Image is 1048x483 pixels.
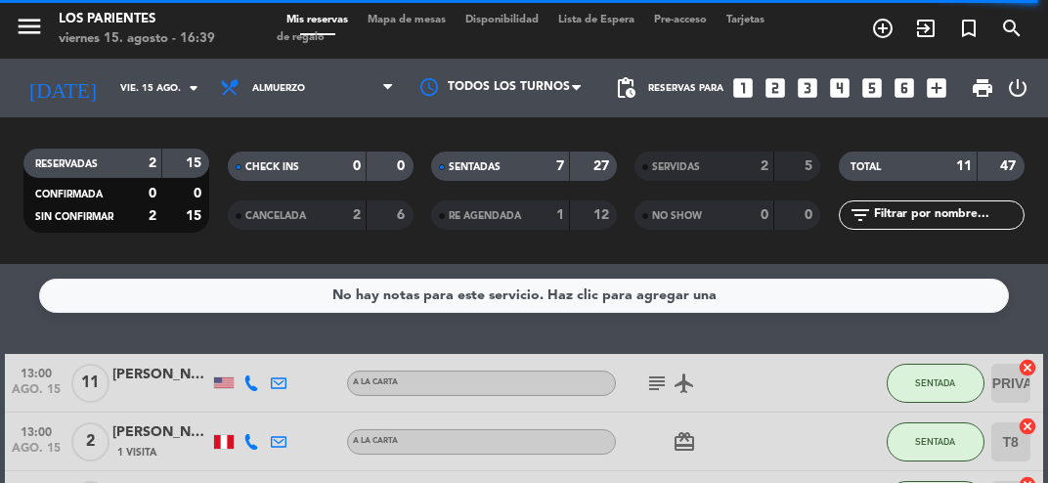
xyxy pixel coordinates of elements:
[871,17,895,40] i: add_circle_outline
[915,377,955,388] span: SENTADA
[358,15,456,25] span: Mapa de mesas
[971,76,994,100] span: print
[186,209,205,223] strong: 15
[652,162,700,172] span: SERVIDAS
[652,211,702,221] span: NO SHOW
[456,15,548,25] span: Disponibilidad
[1000,17,1024,40] i: search
[35,159,98,169] span: RESERVADAS
[556,159,564,173] strong: 7
[449,162,501,172] span: SENTADAS
[892,75,917,101] i: looks_6
[59,10,215,29] div: Los Parientes
[1002,59,1033,117] div: LOG OUT
[397,208,409,222] strong: 6
[186,156,205,170] strong: 15
[849,203,872,227] i: filter_list
[149,187,156,200] strong: 0
[112,421,210,444] div: [PERSON_NAME]
[12,419,61,442] span: 13:00
[887,364,984,403] button: SENTADA
[548,15,644,25] span: Lista de Espera
[924,75,949,101] i: add_box
[805,159,816,173] strong: 5
[12,442,61,464] span: ago. 15
[449,211,521,221] span: RE AGENDADA
[182,76,205,100] i: arrow_drop_down
[872,204,1024,226] input: Filtrar por nombre...
[245,162,299,172] span: CHECK INS
[15,67,110,108] i: [DATE]
[397,159,409,173] strong: 0
[805,208,816,222] strong: 0
[332,285,717,307] div: No hay notas para este servicio. Haz clic para agregar una
[887,422,984,461] button: SENTADA
[277,15,358,25] span: Mis reservas
[353,378,398,386] span: A la carta
[957,17,981,40] i: turned_in_not
[12,361,61,383] span: 13:00
[353,159,361,173] strong: 0
[614,76,637,100] span: pending_actions
[956,159,972,173] strong: 11
[149,156,156,170] strong: 2
[763,75,788,101] i: looks_two
[730,75,756,101] i: looks_one
[673,430,696,454] i: card_giftcard
[353,208,361,222] strong: 2
[12,383,61,406] span: ago. 15
[15,12,44,48] button: menu
[194,187,205,200] strong: 0
[1000,159,1020,173] strong: 47
[1018,358,1037,377] i: cancel
[851,162,881,172] span: TOTAL
[673,372,696,395] i: airplanemode_active
[35,212,113,222] span: SIN CONFIRMAR
[15,12,44,41] i: menu
[1006,76,1029,100] i: power_settings_new
[245,211,306,221] span: CANCELADA
[59,29,215,49] div: viernes 15. agosto - 16:39
[1018,417,1037,436] i: cancel
[112,364,210,386] div: [PERSON_NAME]
[761,208,768,222] strong: 0
[117,445,156,461] span: 1 Visita
[71,422,109,461] span: 2
[593,159,613,173] strong: 27
[761,159,768,173] strong: 2
[252,83,305,94] span: Almuerzo
[795,75,820,101] i: looks_3
[914,17,938,40] i: exit_to_app
[859,75,885,101] i: looks_5
[645,372,669,395] i: subject
[71,364,109,403] span: 11
[556,208,564,222] strong: 1
[35,190,103,199] span: CONFIRMADA
[593,208,613,222] strong: 12
[149,209,156,223] strong: 2
[648,83,723,94] span: Reservas para
[915,436,955,447] span: SENTADA
[353,437,398,445] span: A la carta
[644,15,717,25] span: Pre-acceso
[827,75,852,101] i: looks_4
